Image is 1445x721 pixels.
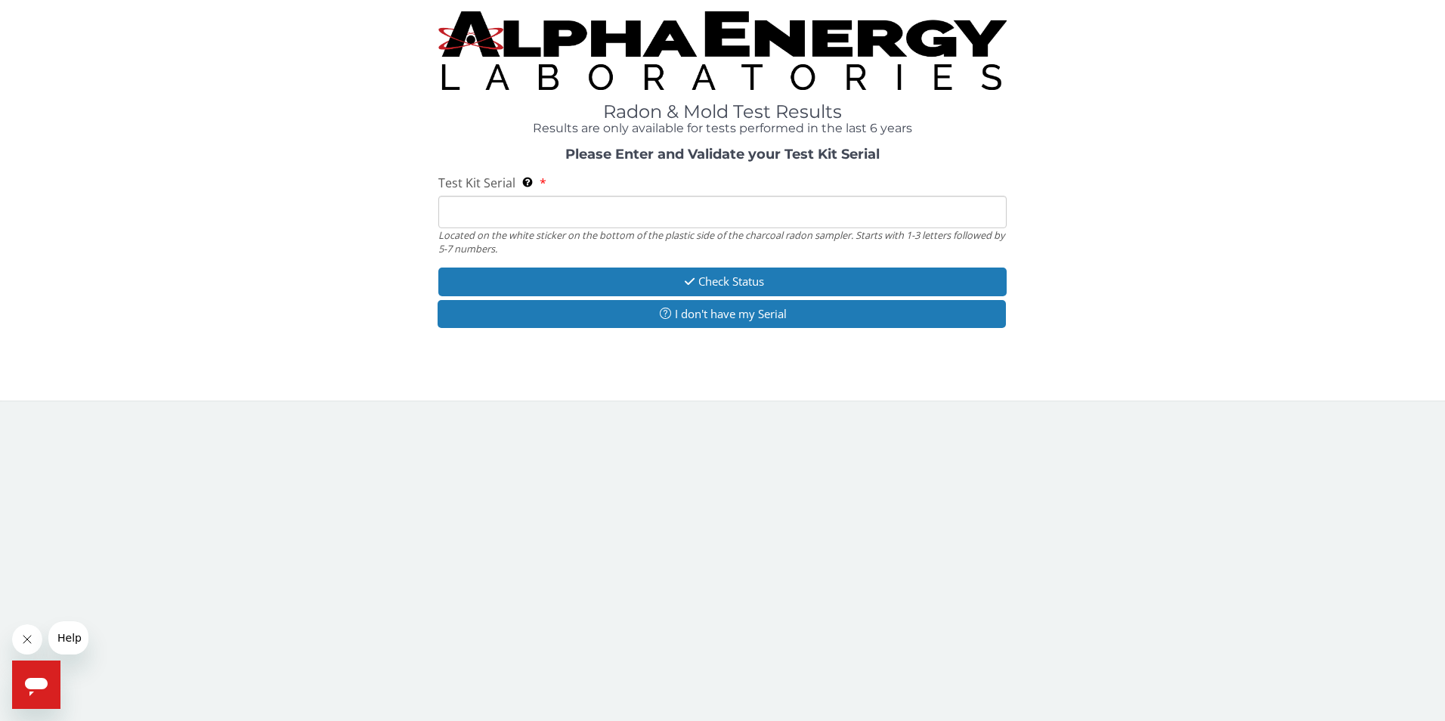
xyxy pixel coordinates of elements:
[438,11,1007,90] img: TightCrop.jpg
[48,621,88,654] iframe: Message from company
[12,624,42,654] iframe: Close message
[438,300,1007,328] button: I don't have my Serial
[438,228,1007,256] div: Located on the white sticker on the bottom of the plastic side of the charcoal radon sampler. Sta...
[565,146,880,162] strong: Please Enter and Validate your Test Kit Serial
[438,122,1007,135] h4: Results are only available for tests performed in the last 6 years
[438,175,515,191] span: Test Kit Serial
[438,268,1007,296] button: Check Status
[12,661,60,709] iframe: Button to launch messaging window
[438,102,1007,122] h1: Radon & Mold Test Results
